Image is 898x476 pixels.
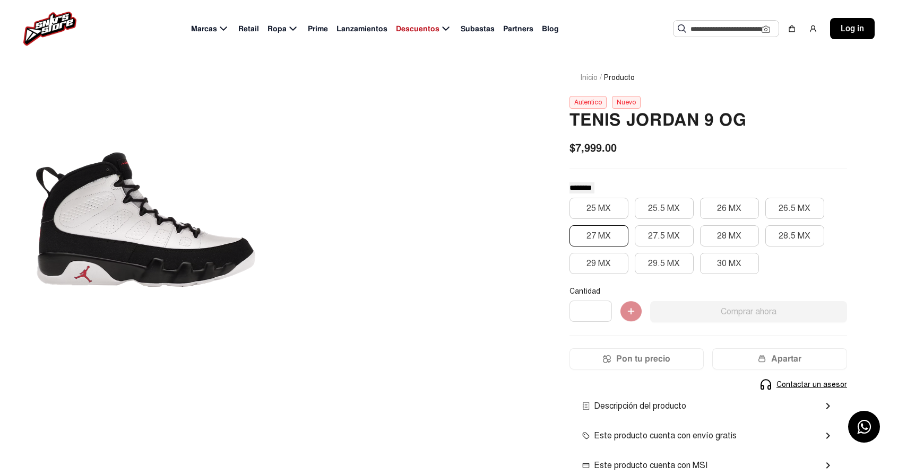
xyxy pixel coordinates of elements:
[700,225,759,246] button: 28 MX
[569,225,628,246] button: 27 MX
[582,402,590,410] img: envio
[841,22,864,35] span: Log in
[569,253,628,274] button: 29 MX
[308,23,328,34] span: Prime
[603,355,611,363] img: Icon.png
[765,198,824,219] button: 26.5 MX
[503,23,533,34] span: Partners
[336,23,387,34] span: Lanzamientos
[612,96,641,109] div: Nuevo
[461,23,495,34] span: Subastas
[700,253,759,274] button: 30 MX
[765,225,824,246] button: 28.5 MX
[582,429,737,442] span: Este producto cuenta con envío gratis
[569,287,847,296] p: Cantidad
[582,462,590,469] img: msi
[762,25,770,33] img: Cámara
[569,348,704,369] button: Pon tu precio
[23,12,76,46] img: logo
[569,140,617,156] span: $7,999.00
[569,109,847,132] h2: TENIS JORDAN 9 OG
[700,198,759,219] button: 26 MX
[788,24,796,33] img: shopping
[822,400,834,412] mat-icon: chevron_right
[582,400,686,412] span: Descripción del producto
[776,379,847,390] span: Contactar un asesor
[809,24,817,33] img: user
[582,459,707,472] span: Este producto cuenta con MSI
[650,301,847,322] button: Comprar ahora
[542,23,559,34] span: Blog
[635,198,694,219] button: 25.5 MX
[620,301,642,322] img: Agregar al carrito
[569,198,628,219] button: 25 MX
[712,348,847,369] button: Apartar
[604,72,635,83] span: Producto
[635,253,694,274] button: 29.5 MX
[267,23,287,34] span: Ropa
[758,355,766,363] img: wallet-05.png
[569,96,607,109] div: Autentico
[822,459,834,472] mat-icon: chevron_right
[678,24,686,33] img: Buscar
[396,23,439,34] span: Descuentos
[600,72,602,83] span: /
[582,432,590,439] img: envio
[822,429,834,442] mat-icon: chevron_right
[191,23,217,34] span: Marcas
[580,73,598,82] a: Inicio
[635,225,694,246] button: 27.5 MX
[238,23,259,34] span: Retail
